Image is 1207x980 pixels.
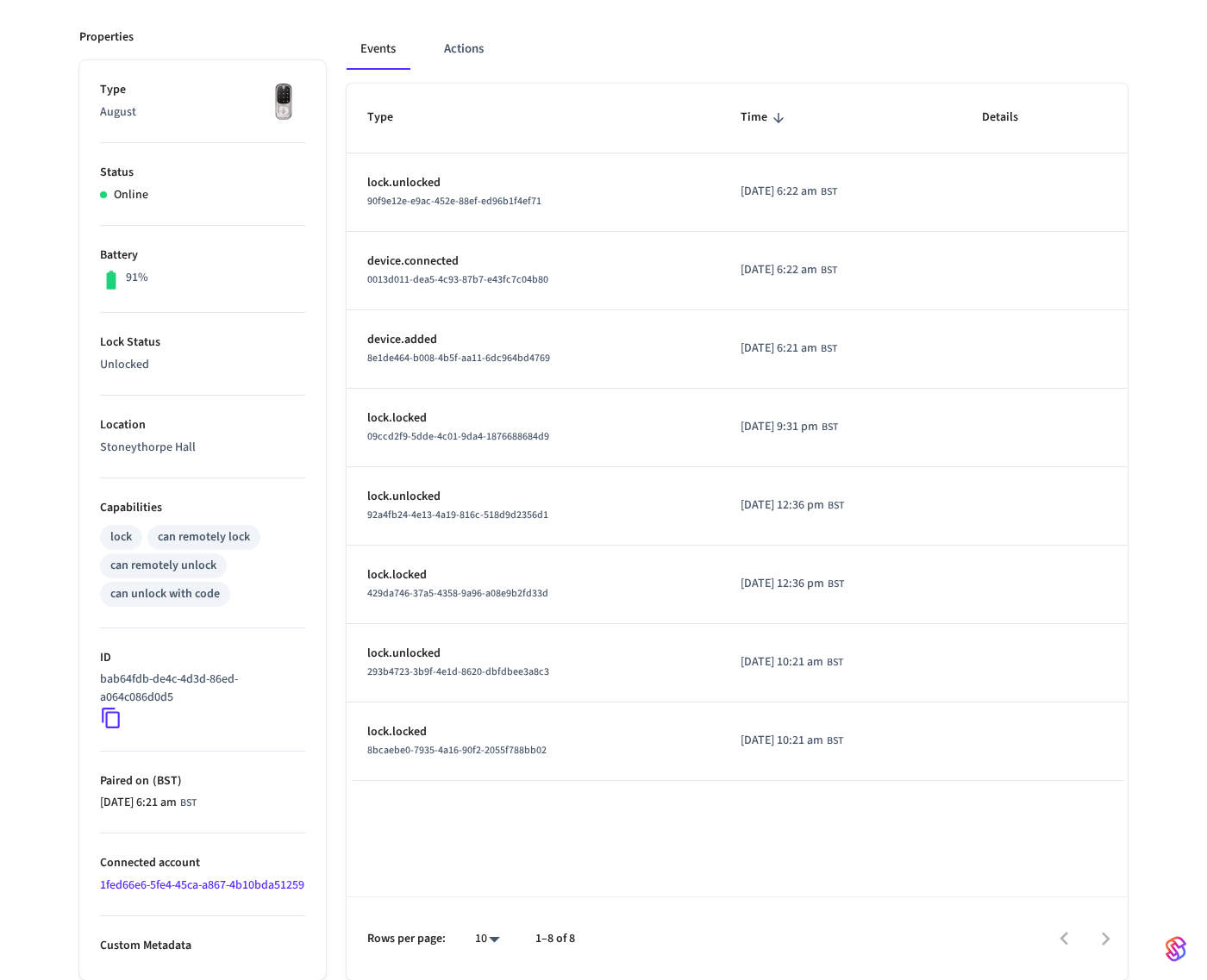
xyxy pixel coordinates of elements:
[79,28,134,47] p: Properties
[347,28,1128,70] div: ant example
[100,794,177,812] span: [DATE] 6:21 am
[347,84,1128,780] table: sticky table
[100,671,298,707] p: bab64fdb-de4c-4d3d-86ed-a064c086d0d5
[126,269,148,287] p: 91%
[982,104,1041,131] span: Details
[367,429,549,444] span: 09ccd2f9-5dde-4c01-9da4-1876688684d9
[110,528,132,546] div: lock
[741,104,790,131] span: Time
[821,184,837,200] span: BST
[821,341,837,357] span: BST
[367,253,699,271] p: device.connected
[100,937,305,955] p: Custom Metadata
[430,28,497,70] button: Actions
[827,733,843,749] span: BST
[100,81,305,99] p: Type
[347,28,410,70] button: Events
[466,927,508,952] div: 10
[741,496,824,515] span: [DATE] 12:36 pm
[100,164,305,182] p: Status
[100,439,305,457] p: Stoneythorpe Hall
[741,732,843,750] div: Europe/London
[367,645,699,663] p: lock.unlocked
[741,732,823,750] span: [DATE] 10:21 am
[100,499,305,517] p: Capabilities
[828,577,844,592] span: BST
[100,649,305,667] p: ID
[741,418,818,436] span: [DATE] 9:31 pm
[367,723,699,741] p: lock.locked
[100,794,197,812] div: Europe/London
[158,528,250,546] div: can remotely lock
[741,496,844,515] div: Europe/London
[741,575,844,593] div: Europe/London
[100,854,305,872] p: Connected account
[741,575,824,593] span: [DATE] 12:36 pm
[367,272,548,287] span: 0013d011-dea5-4c93-87b7-e43fc7c04b80
[114,186,148,204] p: Online
[741,340,837,358] div: Europe/London
[367,665,549,679] span: 293b4723-3b9f-4e1d-8620-dbfdbee3a8c3
[100,247,305,265] p: Battery
[180,796,197,811] span: BST
[110,557,216,575] div: can remotely unlock
[100,416,305,434] p: Location
[741,340,817,358] span: [DATE] 6:21 am
[1166,935,1186,963] img: SeamLogoGradient.69752ec5.svg
[367,194,541,209] span: 90f9e12e-e9ac-452e-88ef-ed96b1f4ef71
[741,183,817,201] span: [DATE] 6:22 am
[535,930,575,948] p: 1–8 of 8
[149,772,182,790] span: ( BST )
[367,331,699,349] p: device.added
[100,103,305,122] p: August
[741,418,838,436] div: Europe/London
[821,263,837,278] span: BST
[828,498,844,514] span: BST
[262,81,305,124] img: Yale Assure Touchscreen Wifi Smart Lock, Satin Nickel, Front
[741,261,837,279] div: Europe/London
[367,930,446,948] p: Rows per page:
[367,409,699,428] p: lock.locked
[367,104,416,131] span: Type
[100,356,305,374] p: Unlocked
[741,183,837,201] div: Europe/London
[741,653,823,671] span: [DATE] 10:21 am
[367,743,547,758] span: 8bcaebe0-7935-4a16-90f2-2055f788bb02
[100,877,304,894] a: 1fed66e6-5fe4-45ca-a867-4b10bda51259
[100,334,305,352] p: Lock Status
[110,585,220,603] div: can unlock with code
[367,586,548,601] span: 429da746-37a5-4358-9a96-a08e9b2fd33d
[367,351,550,365] span: 8e1de464-b008-4b5f-aa11-6dc964bd4769
[367,488,699,506] p: lock.unlocked
[367,566,699,584] p: lock.locked
[100,772,305,790] p: Paired on
[822,420,838,435] span: BST
[827,655,843,671] span: BST
[741,261,817,279] span: [DATE] 6:22 am
[367,508,548,522] span: 92a4fb24-4e13-4a19-816c-518d9d2356d1
[741,653,843,671] div: Europe/London
[367,174,699,192] p: lock.unlocked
